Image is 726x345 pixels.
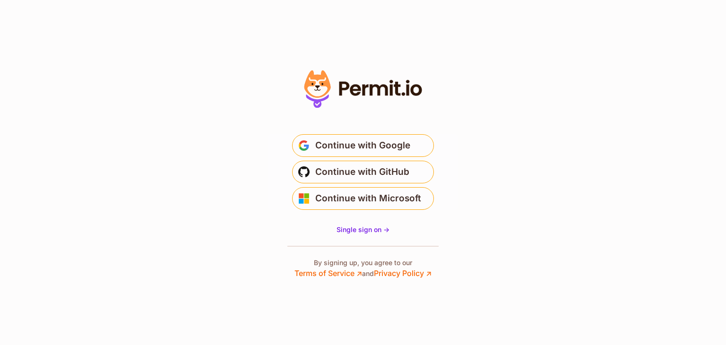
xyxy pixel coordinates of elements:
a: Terms of Service ↗ [294,268,362,278]
a: Privacy Policy ↗ [374,268,432,278]
button: Continue with GitHub [292,161,434,183]
span: Continue with Microsoft [315,191,421,206]
a: Single sign on -> [337,225,389,234]
p: By signing up, you agree to our and [294,258,432,279]
button: Continue with Google [292,134,434,157]
span: Single sign on -> [337,225,389,233]
span: Continue with GitHub [315,164,409,180]
span: Continue with Google [315,138,410,153]
button: Continue with Microsoft [292,187,434,210]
